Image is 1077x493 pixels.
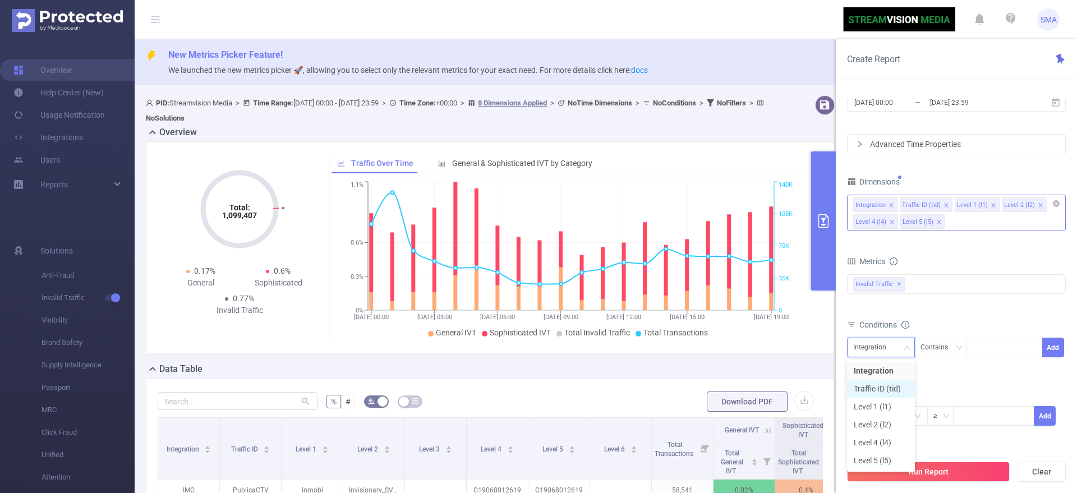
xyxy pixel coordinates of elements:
li: Level 2 (l2) [1002,197,1047,212]
span: Invalid Traffic [42,287,135,309]
span: Streamvision Media [DATE] 00:00 - [DATE] 23:59 +00:00 [146,99,767,122]
i: icon: table [412,398,418,404]
span: Level 6 [604,445,627,453]
input: Start date [853,95,944,110]
i: icon: caret-down [384,449,390,452]
a: Help Center (New) [13,81,104,104]
span: # [346,397,351,406]
b: PID: [156,99,169,107]
button: Add [1042,338,1064,357]
div: Integration [855,198,886,213]
span: 0.6% [274,266,291,275]
span: Create Report [847,54,900,64]
i: icon: down [943,413,950,421]
tspan: 0.3% [351,273,363,280]
div: Sort [322,444,329,451]
tspan: Total: [229,203,250,212]
span: Dimensions [847,177,900,186]
span: Level 5 [542,445,565,453]
li: Traffic ID (tid) [847,380,915,398]
span: Level 2 [357,445,380,453]
tspan: [DATE] 03:00 [417,314,452,321]
span: Solutions [40,239,73,262]
div: Sophisticated [240,277,317,289]
span: Traffic ID [231,445,260,453]
i: icon: bg-colors [368,398,375,404]
li: Level 5 (l5) [847,451,915,469]
tspan: [DATE] 19:00 [754,314,789,321]
span: > [696,99,707,107]
span: Sophisticated IVT [783,422,823,439]
i: icon: caret-up [322,444,328,448]
b: No Filters [717,99,746,107]
div: Traffic ID (tid) [902,198,941,213]
span: Metrics [847,257,885,266]
b: No Time Dimensions [568,99,632,107]
i: icon: caret-down [205,449,211,452]
span: > [632,99,643,107]
button: Download PDF [707,391,788,412]
tspan: [DATE] 12:00 [606,314,641,321]
div: Sort [569,444,576,451]
tspan: 1,099,407 [222,211,257,220]
i: icon: caret-down [507,449,513,452]
tspan: 0 [779,307,782,314]
span: Total Invalid Traffic [564,328,630,337]
button: Add [1034,406,1056,426]
span: New Metrics Picker Feature! [168,49,283,60]
button: Clear [1018,462,1066,482]
span: Total Transactions [643,328,708,337]
span: Visibility [42,309,135,331]
span: > [746,99,757,107]
tspan: 0.6% [351,239,363,247]
span: > [232,99,243,107]
tspan: [DATE] 06:00 [480,314,515,321]
i: icon: caret-down [630,449,637,452]
span: Total Sophisticated IVT [778,449,819,475]
i: icon: close-circle [1053,200,1060,207]
tspan: 35K [779,275,789,282]
span: Brand Safety [42,331,135,354]
i: icon: down [956,344,963,352]
a: Integrations [13,126,83,149]
div: Level 5 (l5) [903,215,933,229]
li: Level 5 (l5) [900,214,945,229]
tspan: [DATE] 00:00 [354,314,389,321]
i: icon: caret-down [752,461,758,464]
li: Level 4 (l4) [853,214,898,229]
span: Anti-Fraud [42,264,135,287]
i: icon: close [889,219,895,226]
i: icon: caret-up [507,444,513,448]
i: icon: caret-up [569,444,575,448]
li: Level 2 (l2) [847,416,915,434]
div: Sort [204,444,211,451]
div: Sort [384,444,390,451]
span: Click Fraud [42,421,135,444]
i: icon: caret-up [205,444,211,448]
span: General IVT [436,328,476,337]
tspan: 70K [779,243,789,250]
i: icon: caret-up [264,444,270,448]
a: docs [631,66,648,75]
div: Level 4 (l4) [855,215,886,229]
i: icon: caret-down [322,449,328,452]
a: Usage Notification [13,104,105,126]
span: Integration [167,445,201,453]
div: Contains [920,338,956,357]
span: Invalid Traffic [853,277,905,292]
b: Time Range: [253,99,293,107]
tspan: [DATE] 15:00 [669,314,704,321]
i: Filter menu [697,418,713,479]
span: Total Transactions [655,441,695,458]
span: Conditions [859,320,909,329]
i: icon: close [889,202,894,209]
span: 0.77% [233,294,254,303]
span: Level 4 [481,445,503,453]
span: Sophisticated IVT [490,328,551,337]
div: icon: rightAdvanced Time Properties [848,135,1065,154]
span: > [457,99,468,107]
span: Passport [42,376,135,399]
div: Invalid Traffic [201,305,278,316]
h2: Overview [159,126,197,139]
span: Attention [42,466,135,489]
